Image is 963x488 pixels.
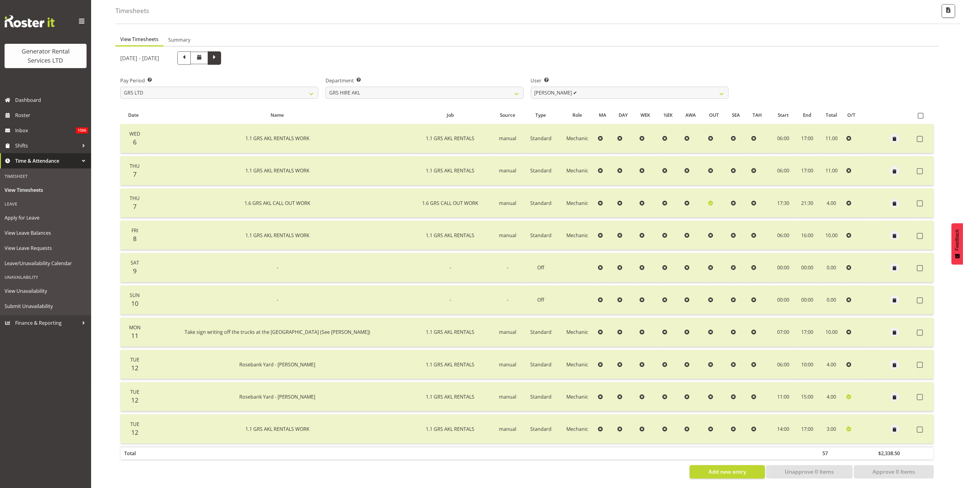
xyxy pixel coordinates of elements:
span: manual [499,393,516,400]
h5: [DATE] - [DATE] [120,55,159,61]
td: 17:00 [796,124,819,153]
span: Feedback [954,229,960,251]
span: Source [500,112,515,119]
td: 00:00 [771,253,796,282]
td: 00:00 [796,253,819,282]
button: Approve 0 Items [854,465,934,479]
td: 06:00 [771,156,796,185]
span: Wed [129,130,140,137]
span: - [449,296,451,303]
td: 3.00 [819,414,844,443]
span: Rosebank Yard - [PERSON_NAME] [239,393,315,400]
span: 11 [131,331,138,340]
span: 6 [133,138,137,146]
span: Mechanic [566,361,588,368]
span: - [507,264,508,271]
span: Apply for Leave [5,213,87,222]
span: Tue [130,389,139,395]
td: Standard [523,414,559,443]
span: Time & Attendance [15,156,79,165]
td: 17:00 [796,318,819,347]
td: 11:00 [771,382,796,411]
span: Approve 0 Items [873,468,915,476]
td: 16:00 [796,221,819,250]
span: View Unavailability [5,286,87,296]
span: Mechanic [566,232,588,239]
span: - [449,264,451,271]
td: Off [523,286,559,315]
div: Leave [2,198,90,210]
span: Roster [15,111,88,120]
span: manual [499,135,516,142]
td: 00:00 [796,286,819,315]
button: Unapprove 0 Items [766,465,853,479]
span: 1.1 GRS AKL RENTALS WORK [245,167,309,174]
span: Dashboard [15,95,88,105]
span: 7 [133,202,137,211]
button: Add new entry [690,465,765,479]
span: 7 [133,170,137,178]
span: Name [271,112,284,119]
span: Shifts [15,141,79,150]
a: View Leave Requests [2,241,90,256]
span: Job [447,112,454,119]
a: View Unavailability [2,283,90,299]
span: - [507,296,508,303]
span: Mon [129,324,141,331]
span: View Timesheets [120,36,159,43]
span: manual [499,329,516,335]
th: Total [121,447,146,459]
button: Export CSV [942,4,955,18]
span: Take sign writing off the trucks at the [GEOGRAPHIC_DATA] (See [PERSON_NAME]) [185,329,370,335]
span: 1506 [76,127,88,133]
span: Mechanic [566,329,588,335]
td: Standard [523,350,559,379]
span: ½EK [664,112,673,119]
td: Standard [523,124,559,153]
td: 4.00 [819,382,844,411]
td: 15:00 [796,382,819,411]
span: Mechanic [566,167,588,174]
th: 57 [819,447,844,459]
span: Sun [130,292,140,299]
a: Apply for Leave [2,210,90,225]
span: 1.1 GRS AKL RENTALS [426,135,474,142]
span: Leave/Unavailability Calendar [5,259,87,268]
span: View Leave Requests [5,244,87,253]
td: 10:00 [796,350,819,379]
span: 9 [133,267,137,275]
span: Finance & Reporting [15,318,79,327]
td: 06:00 [771,221,796,250]
span: Summary [168,36,190,43]
span: manual [499,232,516,239]
td: 0.00 [819,253,844,282]
td: Standard [523,156,559,185]
a: View Timesheets [2,182,90,198]
span: Mechanic [566,393,588,400]
span: Tue [130,421,139,427]
td: 10.00 [819,318,844,347]
td: 21:30 [796,189,819,218]
span: MA [599,112,606,119]
span: Submit Unavailability [5,302,87,311]
span: DAY [619,112,628,119]
td: 17:00 [796,156,819,185]
td: 14:00 [771,414,796,443]
span: 12 [131,364,138,372]
span: 1.1 GRS AKL RENTALS WORK [245,135,309,142]
span: View Leave Balances [5,228,87,237]
label: Pay Period [120,77,318,84]
div: Generator Rental Services LTD [11,47,80,65]
span: 1.1 GRS AKL RENTALS [426,167,474,174]
span: Add new entry [709,468,746,476]
span: Mechanic [566,200,588,206]
td: Standard [523,318,559,347]
a: View Leave Balances [2,225,90,241]
div: Unavailability [2,271,90,283]
td: 11.00 [819,156,844,185]
span: Tue [130,356,139,363]
td: 4.00 [819,350,844,379]
span: End [803,112,811,119]
span: Sat [131,259,139,266]
span: O/T [847,112,855,119]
